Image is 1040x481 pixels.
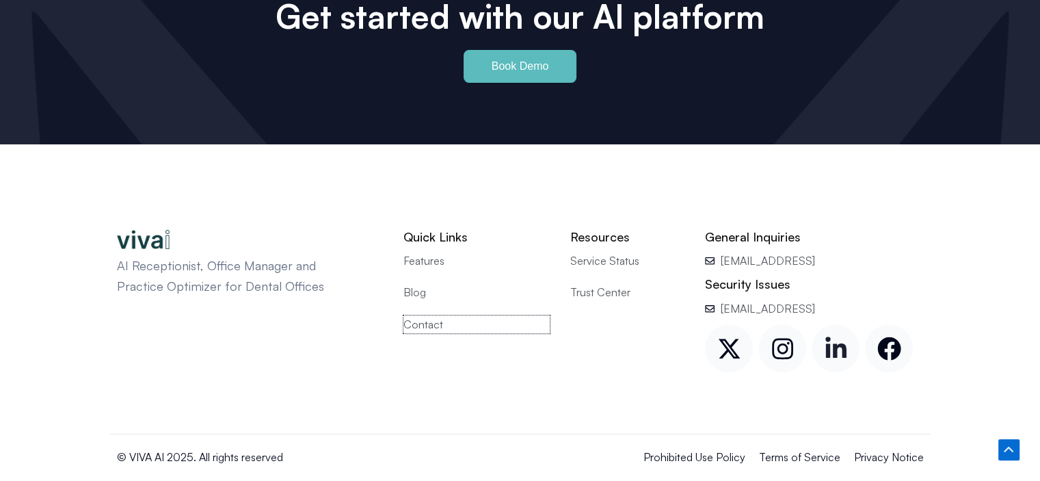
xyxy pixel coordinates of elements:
[403,283,426,301] span: Blog
[570,229,684,245] h2: Resources
[705,276,923,292] h2: Security Issues
[570,283,630,301] span: Trust Center
[492,61,549,72] span: Book Demo
[403,229,550,245] h2: Quick Links
[570,252,639,270] span: Service Status
[403,315,550,333] a: Contact
[705,300,923,317] a: [EMAIL_ADDRESS]
[759,448,840,466] a: Terms of Service
[705,229,923,245] h2: General Inquiries
[705,252,923,270] a: [EMAIL_ADDRESS]
[117,448,471,466] p: © VIVA AI 2025. All rights reserved
[570,252,684,270] a: Service Status
[464,50,577,83] a: Book Demo
[403,252,550,270] a: Features
[854,448,924,466] a: Privacy Notice
[403,283,550,301] a: Blog
[403,315,443,333] span: Contact
[717,300,815,317] span: [EMAIL_ADDRESS]
[643,448,745,466] a: Prohibited Use Policy
[403,252,444,270] span: Features
[117,256,356,296] p: AI Receptionist, Office Manager and Practice Optimizer for Dental Offices
[717,252,815,270] span: [EMAIL_ADDRESS]
[570,283,684,301] a: Trust Center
